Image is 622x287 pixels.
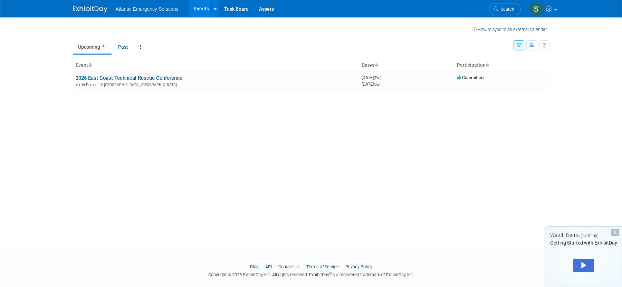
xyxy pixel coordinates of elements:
[382,75,383,80] span: -
[260,264,264,269] span: |
[250,264,259,269] a: Blog
[545,239,622,246] div: Getting Started with ExhibitDay
[101,44,106,49] span: 1
[573,259,594,272] div: Play
[340,264,344,269] span: |
[116,6,179,12] span: Atlantic Emergency Solutions
[273,264,277,269] span: |
[345,264,372,269] a: Privacy Policy
[265,264,272,269] a: API
[374,76,381,80] span: (Thu)
[457,75,484,80] span: Committed
[329,271,332,275] sup: ®
[76,83,80,86] img: In-Person Event
[362,75,383,80] span: [DATE]
[611,229,619,236] div: Dismiss
[113,40,133,54] a: Past
[359,59,454,71] th: Dates
[374,83,381,86] span: (Sun)
[362,82,381,87] span: [DATE]
[73,59,359,71] th: Event
[581,233,599,238] span: (13 mins)
[301,264,305,269] span: |
[76,75,182,81] a: 2026 East Coast Technical Rescue Conference
[545,232,622,239] div: Watch Demo
[374,62,378,68] a: Sort by Start Date
[278,264,300,269] a: Contact Us
[472,27,549,32] a: How to sync to an external calendar...
[82,83,99,87] span: In-Person
[486,62,489,68] a: Sort by Participation Type
[306,264,339,269] a: Terms of Service
[76,82,356,87] div: [GEOGRAPHIC_DATA], [GEOGRAPHIC_DATA]
[88,62,92,68] a: Sort by Event Name
[498,7,514,12] span: Search
[530,2,543,16] img: Stephanie Hood
[454,59,549,71] th: Participation
[73,40,112,54] a: Upcoming1
[489,3,521,15] a: Search
[73,6,107,13] img: ExhibitDay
